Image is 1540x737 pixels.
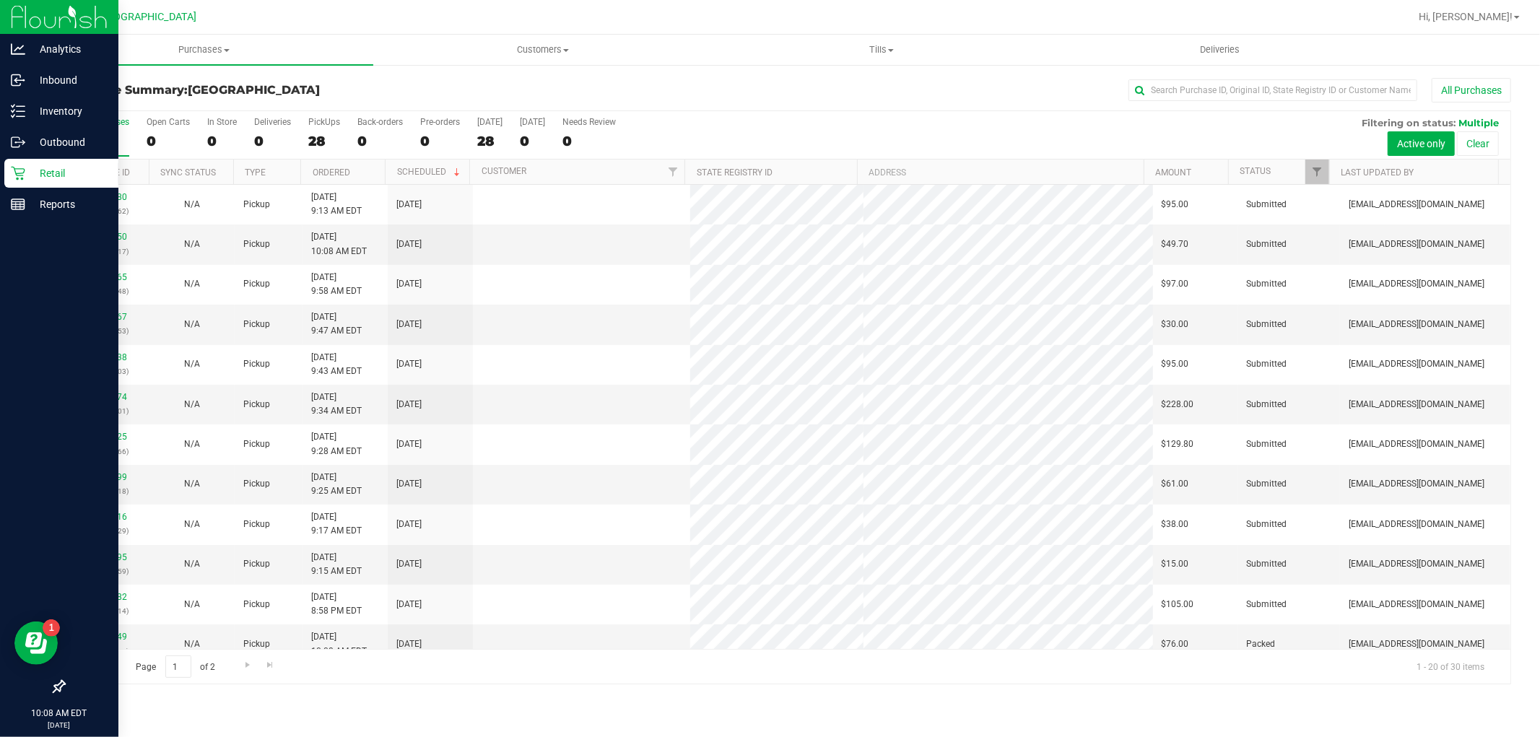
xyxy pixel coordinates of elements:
[184,437,200,451] button: N/A
[482,166,526,176] a: Customer
[35,35,373,65] a: Purchases
[11,197,25,211] inline-svg: Reports
[184,598,200,611] button: N/A
[184,599,200,609] span: Not Applicable
[396,557,422,571] span: [DATE]
[357,117,403,127] div: Back-orders
[184,518,200,531] button: N/A
[1247,398,1287,411] span: Submitted
[25,196,112,213] p: Reports
[1349,237,1484,251] span: [EMAIL_ADDRESS][DOMAIN_NAME]
[1349,637,1484,651] span: [EMAIL_ADDRESS][DOMAIN_NAME]
[243,198,270,211] span: Pickup
[87,392,127,402] a: 11854174
[243,237,270,251] span: Pickup
[313,167,350,178] a: Ordered
[396,637,422,651] span: [DATE]
[311,630,367,658] span: [DATE] 10:08 AM EDT
[184,439,200,449] span: Not Applicable
[184,559,200,569] span: Not Applicable
[184,399,200,409] span: Not Applicable
[311,391,362,418] span: [DATE] 9:34 AM EDT
[1247,357,1287,371] span: Submitted
[243,557,270,571] span: Pickup
[1162,357,1189,371] span: $95.00
[1247,277,1287,291] span: Submitted
[1305,160,1329,184] a: Filter
[308,133,340,149] div: 28
[396,318,422,331] span: [DATE]
[207,117,237,127] div: In Store
[857,160,1144,185] th: Address
[1388,131,1455,156] button: Active only
[520,133,545,149] div: 0
[243,637,270,651] span: Pickup
[1349,598,1484,611] span: [EMAIL_ADDRESS][DOMAIN_NAME]
[396,237,422,251] span: [DATE]
[260,655,281,675] a: Go to the last page
[311,191,362,218] span: [DATE] 9:13 AM EDT
[1349,357,1484,371] span: [EMAIL_ADDRESS][DOMAIN_NAME]
[357,133,403,149] div: 0
[477,133,503,149] div: 28
[188,83,320,97] span: [GEOGRAPHIC_DATA]
[6,707,112,720] p: 10:08 AM EDT
[562,117,616,127] div: Needs Review
[25,103,112,120] p: Inventory
[184,359,200,369] span: Not Applicable
[123,655,227,678] span: Page of 2
[184,479,200,489] span: Not Applicable
[397,167,463,177] a: Scheduled
[184,637,200,651] button: N/A
[1247,637,1276,651] span: Packed
[308,117,340,127] div: PickUps
[87,192,127,202] a: 11853980
[1349,437,1484,451] span: [EMAIL_ADDRESS][DOMAIN_NAME]
[184,398,200,411] button: N/A
[420,117,460,127] div: Pre-orders
[243,518,270,531] span: Pickup
[243,277,270,291] span: Pickup
[311,351,362,378] span: [DATE] 9:43 AM EDT
[184,519,200,529] span: Not Applicable
[87,312,127,322] a: 11854267
[396,398,422,411] span: [DATE]
[184,639,200,649] span: Not Applicable
[1247,318,1287,331] span: Submitted
[11,166,25,180] inline-svg: Retail
[697,167,773,178] a: State Registry ID
[1349,277,1484,291] span: [EMAIL_ADDRESS][DOMAIN_NAME]
[14,622,58,665] iframe: Resource center
[1247,437,1287,451] span: Submitted
[396,198,422,211] span: [DATE]
[87,272,127,282] a: 11854365
[6,720,112,731] p: [DATE]
[184,318,200,331] button: N/A
[1457,131,1499,156] button: Clear
[87,632,127,642] a: 11853949
[243,357,270,371] span: Pickup
[147,117,190,127] div: Open Carts
[562,133,616,149] div: 0
[25,165,112,182] p: Retail
[243,598,270,611] span: Pickup
[477,117,503,127] div: [DATE]
[1162,518,1189,531] span: $38.00
[1162,598,1194,611] span: $105.00
[147,133,190,149] div: 0
[184,557,200,571] button: N/A
[87,232,127,242] a: 11854450
[184,198,200,211] button: N/A
[396,598,422,611] span: [DATE]
[311,430,362,458] span: [DATE] 9:28 AM EDT
[1240,166,1271,176] a: Status
[520,117,545,127] div: [DATE]
[420,133,460,149] div: 0
[11,73,25,87] inline-svg: Inbound
[245,167,266,178] a: Type
[25,71,112,89] p: Inbound
[661,160,684,184] a: Filter
[87,472,127,482] a: 11854099
[1349,518,1484,531] span: [EMAIL_ADDRESS][DOMAIN_NAME]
